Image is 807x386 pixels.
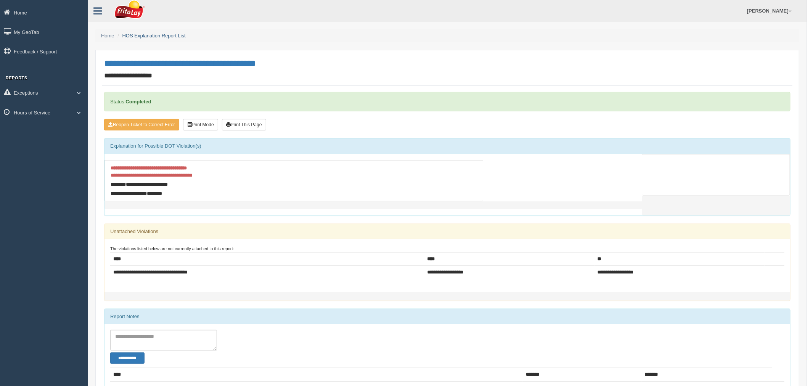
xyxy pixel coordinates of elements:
div: Status: [104,92,791,111]
button: Print This Page [222,119,266,130]
button: Print Mode [183,119,218,130]
div: Explanation for Possible DOT Violation(s) [104,138,790,154]
strong: Completed [125,99,151,105]
button: Change Filter Options [110,352,145,364]
button: Reopen Ticket [104,119,179,130]
a: HOS Explanation Report List [122,33,186,39]
a: Home [101,33,114,39]
div: Report Notes [104,309,790,324]
small: The violations listed below are not currently attached to this report: [110,246,234,251]
div: Unattached Violations [104,224,790,239]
